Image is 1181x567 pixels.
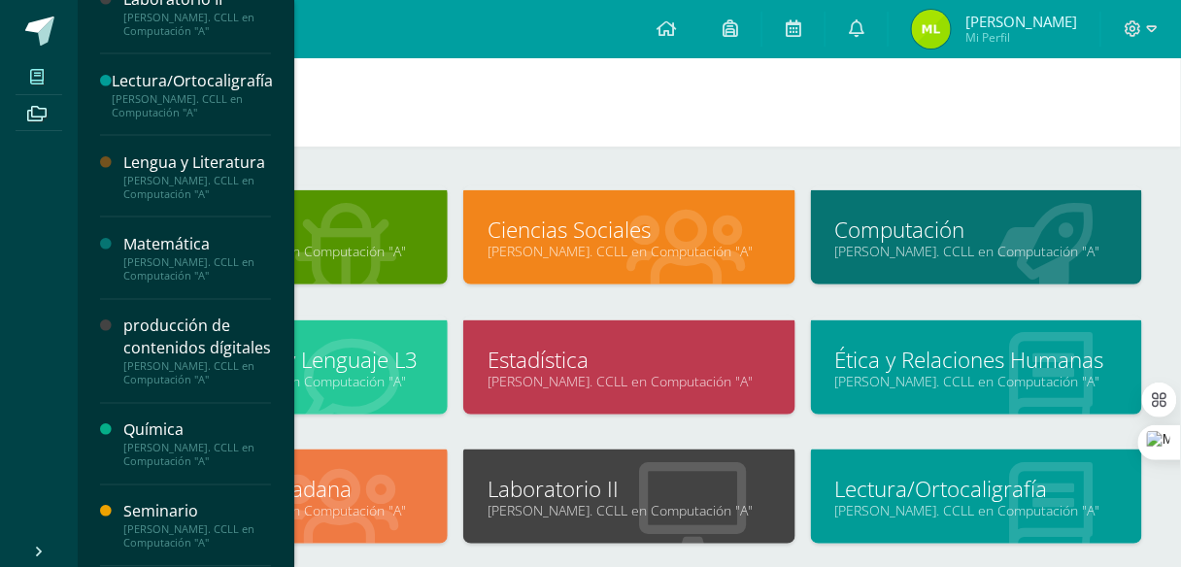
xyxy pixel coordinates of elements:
[488,372,770,390] a: [PERSON_NAME]. CCLL en Computación "A"
[835,474,1118,504] a: Lectura/Ortocaligrafía
[123,419,271,442] div: Química
[912,10,951,49] img: 91668044b1c6a21fdfe329845704ad19.png
[488,345,770,375] a: Estadística
[123,151,271,201] a: Lengua y Literatura[PERSON_NAME]. CCLL en Computación "A"
[488,474,770,504] a: Laboratorio II
[488,215,770,245] a: Ciencias Sociales
[965,29,1077,46] span: Mi Perfil
[123,501,271,550] a: Seminario[PERSON_NAME]. CCLL en Computación "A"
[835,215,1118,245] a: Computación
[835,345,1118,375] a: Ética y Relaciones Humanas
[123,501,271,523] div: Seminario
[123,151,271,174] div: Lengua y Literatura
[112,70,273,92] div: Lectura/Ortocaligrafía
[965,12,1077,31] span: [PERSON_NAME]
[835,372,1118,390] a: [PERSON_NAME]. CCLL en Computación "A"
[123,11,271,38] div: [PERSON_NAME]. CCLL en Computación "A"
[112,92,273,119] div: [PERSON_NAME]. CCLL en Computación "A"
[123,419,271,469] a: Química[PERSON_NAME]. CCLL en Computación "A"
[123,523,271,550] div: [PERSON_NAME]. CCLL en Computación "A"
[488,501,770,519] a: [PERSON_NAME]. CCLL en Computación "A"
[123,316,271,360] div: producción de contenidos dígitales
[123,233,271,283] a: Matemática[PERSON_NAME]. CCLL en Computación "A"
[835,501,1118,519] a: [PERSON_NAME]. CCLL en Computación "A"
[123,316,271,387] a: producción de contenidos dígitales[PERSON_NAME]. CCLL en Computación "A"
[123,442,271,469] div: [PERSON_NAME]. CCLL en Computación "A"
[123,360,271,387] div: [PERSON_NAME]. CCLL en Computación "A"
[488,242,770,260] a: [PERSON_NAME]. CCLL en Computación "A"
[123,174,271,201] div: [PERSON_NAME]. CCLL en Computación "A"
[112,70,273,119] a: Lectura/Ortocaligrafía[PERSON_NAME]. CCLL en Computación "A"
[835,242,1118,260] a: [PERSON_NAME]. CCLL en Computación "A"
[123,256,271,283] div: [PERSON_NAME]. CCLL en Computación "A"
[123,233,271,255] div: Matemática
